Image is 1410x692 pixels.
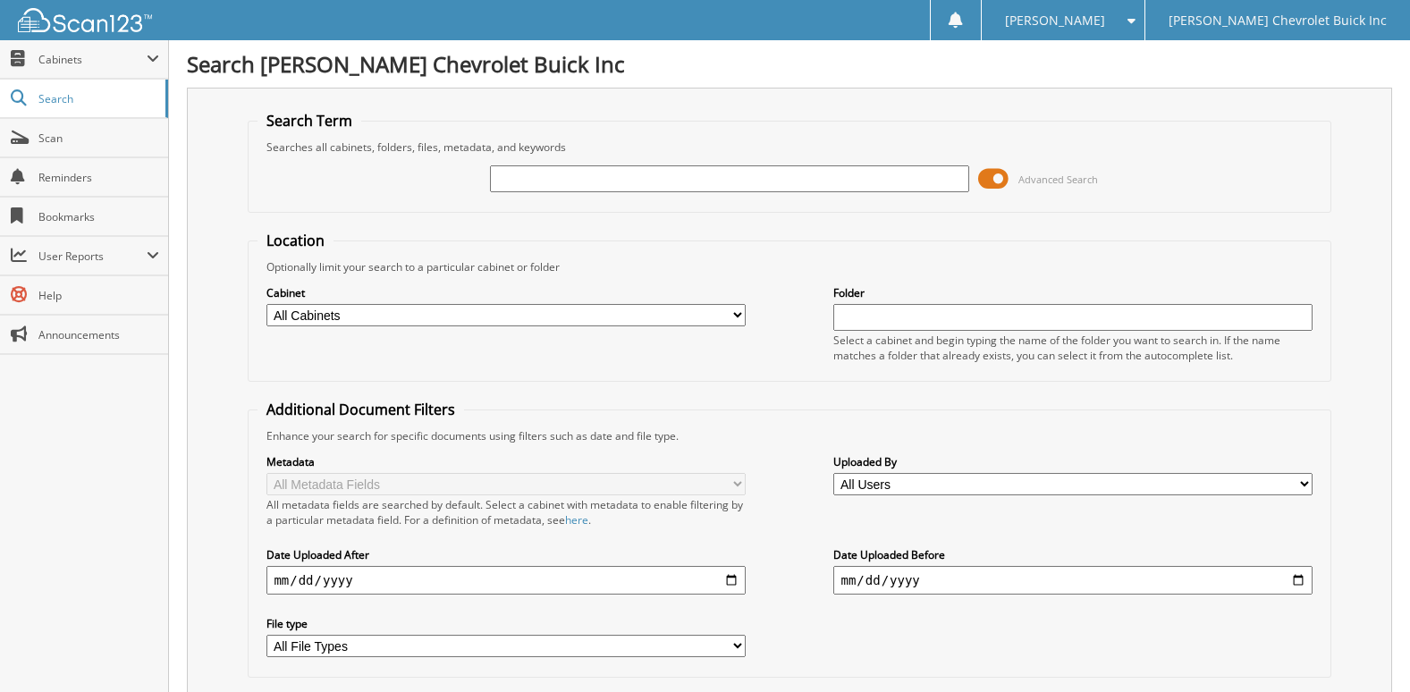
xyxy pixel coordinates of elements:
[187,49,1392,79] h1: Search [PERSON_NAME] Chevrolet Buick Inc
[258,139,1321,155] div: Searches all cabinets, folders, files, metadata, and keywords
[38,91,156,106] span: Search
[833,566,1312,595] input: end
[258,259,1321,274] div: Optionally limit your search to a particular cabinet or folder
[38,170,159,185] span: Reminders
[258,111,361,131] legend: Search Term
[1321,606,1410,692] iframe: Chat Widget
[258,400,464,419] legend: Additional Document Filters
[833,547,1312,562] label: Date Uploaded Before
[38,52,147,67] span: Cabinets
[38,327,159,342] span: Announcements
[258,428,1321,443] div: Enhance your search for specific documents using filters such as date and file type.
[266,454,745,469] label: Metadata
[18,8,152,32] img: scan123-logo-white.svg
[266,497,745,527] div: All metadata fields are searched by default. Select a cabinet with metadata to enable filtering b...
[38,209,159,224] span: Bookmarks
[38,249,147,264] span: User Reports
[565,512,588,527] a: here
[1005,15,1105,26] span: [PERSON_NAME]
[1169,15,1387,26] span: [PERSON_NAME] Chevrolet Buick Inc
[38,288,159,303] span: Help
[266,547,745,562] label: Date Uploaded After
[833,285,1312,300] label: Folder
[266,285,745,300] label: Cabinet
[258,231,334,250] legend: Location
[833,333,1312,363] div: Select a cabinet and begin typing the name of the folder you want to search in. If the name match...
[833,454,1312,469] label: Uploaded By
[38,131,159,146] span: Scan
[1018,173,1098,186] span: Advanced Search
[266,616,745,631] label: File type
[266,566,745,595] input: start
